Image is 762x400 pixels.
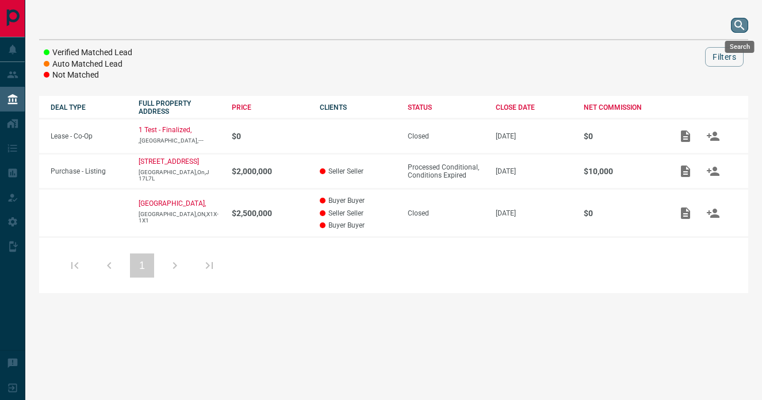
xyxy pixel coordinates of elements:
[320,197,396,205] p: Buyer Buyer
[44,70,132,81] li: Not Matched
[139,157,199,166] a: [STREET_ADDRESS]
[139,169,220,182] p: [GEOGRAPHIC_DATA],On,J 17L7L
[496,132,572,140] p: [DATE]
[320,209,396,217] p: Seller Seller
[699,209,727,217] span: Match Clients
[320,221,396,229] p: Buyer Buyer
[51,103,127,111] div: DEAL TYPE
[320,103,396,111] div: CLIENTS
[44,47,132,59] li: Verified Matched Lead
[584,103,660,111] div: NET COMMISSION
[672,132,699,140] span: Add / View Documents
[496,167,572,175] p: [DATE]
[232,103,308,111] div: PRICE
[44,59,132,70] li: Auto Matched Lead
[699,132,727,140] span: Match Clients
[731,18,748,33] button: search button
[232,167,308,176] p: $2,000,000
[139,126,192,134] a: 1 Test - Finalized,
[408,163,484,179] div: Processed Conditional, Conditions Expired
[130,253,154,278] button: 1
[496,209,572,217] p: [DATE]
[408,132,484,140] div: Closed
[584,209,660,218] p: $0
[584,132,660,141] p: $0
[232,132,308,141] p: $0
[725,41,755,53] div: Search
[232,209,308,218] p: $2,500,000
[672,209,699,217] span: Add / View Documents
[51,167,127,175] p: Purchase - Listing
[584,167,660,176] p: $10,000
[139,199,206,207] a: [GEOGRAPHIC_DATA],
[139,211,220,224] p: [GEOGRAPHIC_DATA],ON,X1X-1X1
[51,132,127,140] p: Lease - Co-Op
[705,47,744,67] button: Filters
[408,103,484,111] div: STATUS
[672,167,699,175] span: Add / View Documents
[496,103,572,111] div: CLOSE DATE
[320,167,396,175] p: Seller Seller
[139,137,220,144] p: ,[GEOGRAPHIC_DATA],---
[699,167,727,175] span: Match Clients
[139,99,220,116] div: FULL PROPERTY ADDRESS
[408,209,484,217] div: Closed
